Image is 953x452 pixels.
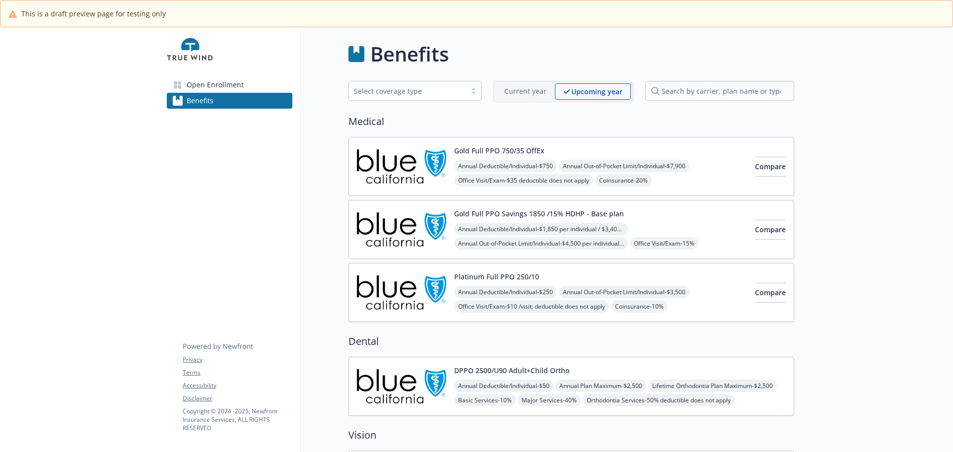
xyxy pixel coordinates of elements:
[454,208,624,219] button: Gold Full PPO Savings 1850 /15% HDHP - Base plan
[454,271,539,282] button: Platinum Full PPO 250/10
[755,157,786,177] button: Compare
[454,223,628,235] span: Annual Deductible/Individual - $1,850 per individual / $3,400 per family member
[595,174,652,187] span: Coinsurance - 20%
[357,271,446,314] img: Blue Shield of California carrier logo
[354,86,461,96] div: Select coverage type
[504,86,546,96] p: Current year
[183,407,292,432] p: Copyright © 2024 - 2025 , Newfront Insurance Services, ALL RIGHTS RESERVED
[454,380,553,392] span: Annual Deductible/Individual - $50
[611,300,668,313] span: Coinsurance - 10%
[630,237,698,250] span: Office Visit/Exam - 15%
[357,365,446,407] img: Blue Shield of California carrier logo
[755,288,786,297] span: Compare
[183,394,292,403] a: Disclaimer
[187,77,244,93] span: Open Enrollment
[454,160,557,172] span: Annual Deductible/Individual - $750
[496,83,555,100] span: Current year
[167,93,292,109] a: Benefits
[571,86,622,97] p: Upcoming year
[518,394,581,406] span: Major Services - 40%
[555,380,646,392] span: Annual Plan Maximum - $2,500
[454,300,609,313] span: Office Visit/Exam - $10 /visit; deductible does not apply
[348,334,794,349] h2: Dental
[454,145,545,156] button: Gold Full PPO 750/35 OffEx
[559,286,689,298] span: Annual Out-of-Pocket Limit/Individual - $3,500
[357,145,446,188] img: Blue Shield of California carrier logo
[21,8,166,19] span: This is a draft preview page for testing only
[583,394,735,406] span: Orthodontia Services - 50% deductible does not apply
[454,365,569,376] button: DPPO 2500/U90 Adult+Child Ortho
[183,381,292,390] a: Accessibility
[755,220,786,240] button: Compare
[559,160,689,172] span: Annual Out-of-Pocket Limit/Individual - $7,900
[755,162,786,171] span: Compare
[454,237,628,250] span: Annual Out-of-Pocket Limit/Individual - $4,500 per individual / $4,500 per family member
[645,81,794,101] input: search by carrier, plan name or type
[183,368,292,377] a: Terms
[187,93,213,109] span: Benefits
[755,225,786,234] span: Compare
[348,428,794,443] h2: Vision
[357,208,446,251] img: Blue Shield of California carrier logo
[167,77,292,93] a: Open Enrollment
[183,355,292,364] a: Privacy
[454,174,593,187] span: Office Visit/Exam - $35 deductible does not apply
[454,286,557,298] span: Annual Deductible/Individual - $250
[755,283,786,303] button: Compare
[454,394,516,406] span: Basic Services - 10%
[348,114,794,129] h2: Medical
[648,380,777,392] span: Lifetime Orthodontia Plan Maximum - $2,500
[370,39,449,69] h1: Benefits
